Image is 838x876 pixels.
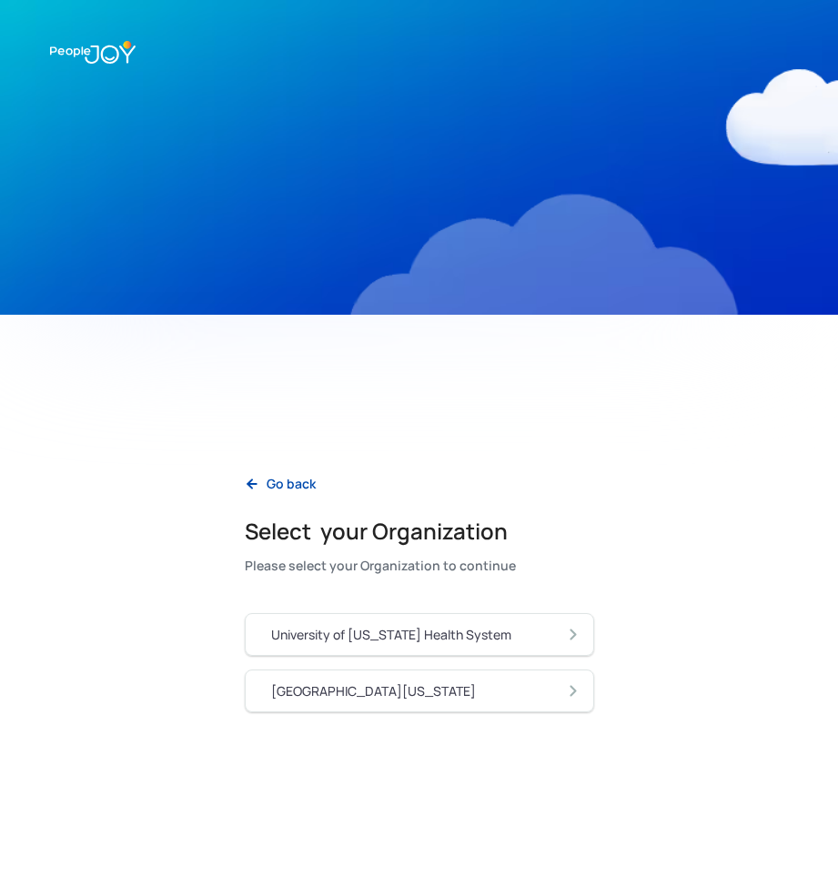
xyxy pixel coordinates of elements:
[245,670,594,712] a: [GEOGRAPHIC_DATA][US_STATE]
[267,475,316,493] div: Go back
[245,517,516,546] h2: Select your Organization
[245,555,516,577] div: Please select your Organization to continue
[230,465,330,502] a: Go back
[271,682,476,700] div: [GEOGRAPHIC_DATA][US_STATE]
[245,613,594,656] a: University of [US_STATE] Health System
[271,626,511,644] div: University of [US_STATE] Health System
